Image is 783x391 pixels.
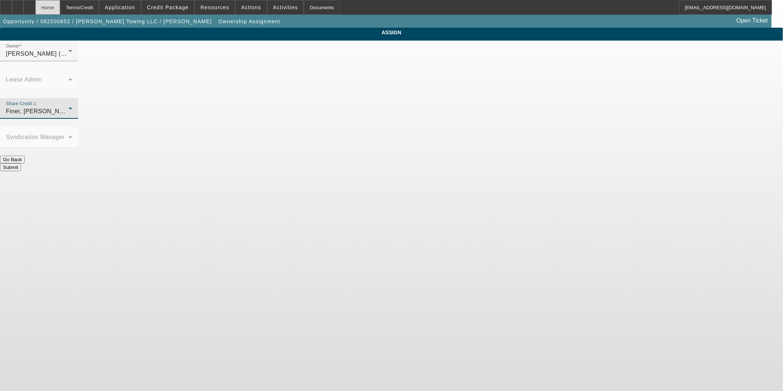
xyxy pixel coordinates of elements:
[734,14,771,27] a: Open Ticket
[236,0,267,14] button: Actions
[273,4,298,10] span: Activities
[6,76,42,83] mat-label: Lease Admin
[6,101,36,106] mat-label: Share Credit 1
[147,4,189,10] span: Credit Package
[268,0,304,14] button: Activities
[6,51,76,57] span: [PERSON_NAME] (Lvl 6)
[216,15,282,28] button: Ownership Assignment
[142,0,194,14] button: Credit Package
[6,134,65,140] mat-label: Syndication Manager
[6,108,94,114] span: Finer, [PERSON_NAME] (Lvl 1)
[3,18,212,24] span: Opportunity / 082500652 / [PERSON_NAME] Towing LLC / [PERSON_NAME]
[241,4,261,10] span: Actions
[201,4,229,10] span: Resources
[99,0,140,14] button: Application
[6,30,777,35] span: ASSIGN
[6,44,20,49] mat-label: Owner
[105,4,135,10] span: Application
[195,0,235,14] button: Resources
[218,18,280,24] span: Ownership Assignment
